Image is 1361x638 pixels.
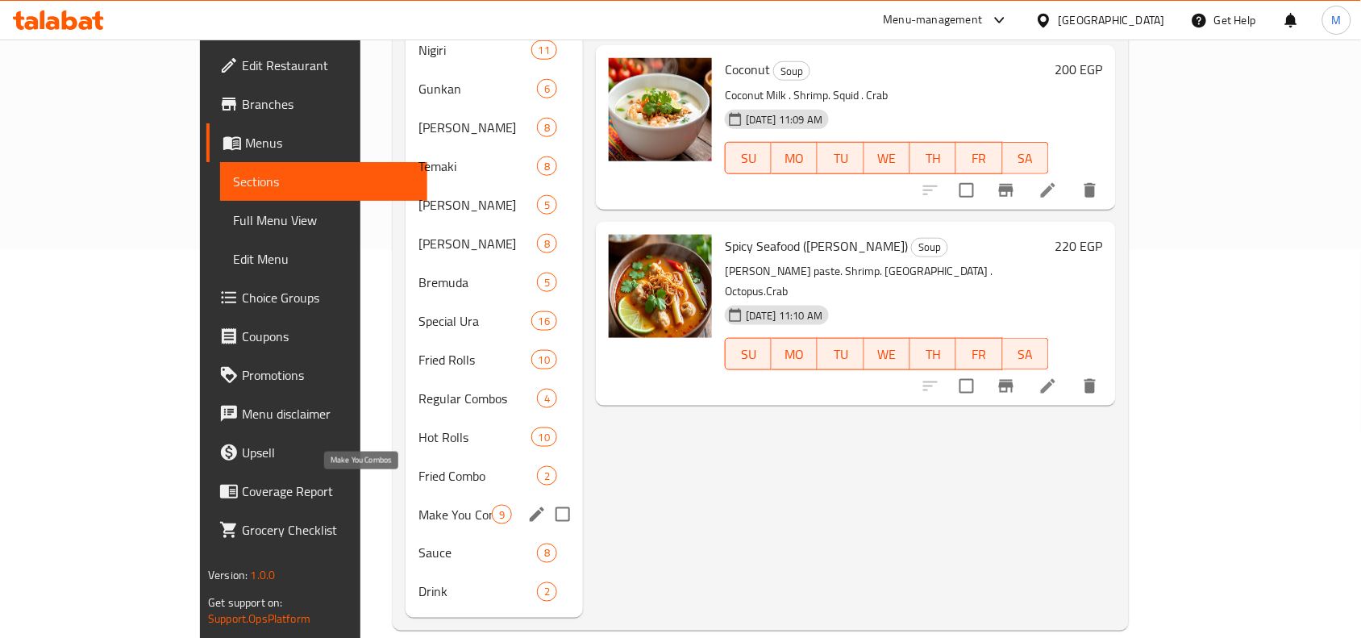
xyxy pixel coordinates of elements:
[1003,142,1049,174] button: SA
[406,534,583,573] div: Sauce8
[917,343,950,366] span: TH
[406,224,583,263] div: [PERSON_NAME]8
[406,340,583,379] div: Fried Rolls10
[531,40,557,60] div: items
[531,350,557,369] div: items
[418,427,531,447] div: Hot Rolls
[233,249,414,269] span: Edit Menu
[406,302,583,340] div: Special Ura16
[963,343,996,366] span: FR
[609,58,712,161] img: Coconut
[206,511,427,549] a: Grocery Checklist
[418,466,537,486] span: Fried Combo
[406,457,583,495] div: Fried Combo2
[418,311,531,331] span: Special Ura
[418,273,537,292] div: Bremuda
[538,159,556,174] span: 8
[538,585,556,600] span: 2
[739,308,829,323] span: [DATE] 11:10 AM
[1038,377,1058,396] a: Edit menu item
[406,263,583,302] div: Bremuda5
[418,79,537,98] span: Gunkan
[538,469,556,484] span: 2
[492,505,512,524] div: items
[538,120,556,136] span: 8
[418,195,537,215] span: [PERSON_NAME]
[778,343,811,366] span: MO
[1009,147,1043,170] span: SA
[537,582,557,602] div: items
[871,343,904,366] span: WE
[208,608,310,629] a: Support.OpsPlatform
[778,147,811,170] span: MO
[818,338,864,370] button: TU
[251,565,276,586] span: 1.0.0
[208,565,248,586] span: Version:
[406,186,583,224] div: [PERSON_NAME]5
[206,394,427,433] a: Menu disclaimer
[824,147,857,170] span: TU
[208,592,282,613] span: Get support on:
[406,379,583,418] div: Regular Combos4
[773,61,810,81] div: Soup
[537,118,557,137] div: items
[220,240,427,278] a: Edit Menu
[418,505,492,524] span: Make You Combos
[418,234,537,253] span: [PERSON_NAME]
[732,147,765,170] span: SU
[206,278,427,317] a: Choice Groups
[963,147,996,170] span: FR
[233,172,414,191] span: Sections
[220,201,427,240] a: Full Menu View
[233,211,414,230] span: Full Menu View
[220,162,427,201] a: Sections
[1059,11,1165,29] div: [GEOGRAPHIC_DATA]
[537,195,557,215] div: items
[418,544,537,563] span: Sauce
[418,40,531,60] span: Nigiri
[493,507,511,523] span: 9
[206,356,427,394] a: Promotions
[609,235,712,338] img: Spicy Seafood (Tom Yum)
[1055,235,1103,257] h6: 220 EGP
[242,443,414,462] span: Upsell
[418,118,537,137] span: [PERSON_NAME]
[206,317,427,356] a: Coupons
[418,118,537,137] div: Hoso Maki
[910,142,956,174] button: TH
[1071,367,1109,406] button: delete
[725,338,772,370] button: SU
[818,142,864,174] button: TU
[956,338,1002,370] button: FR
[242,404,414,423] span: Menu disclaimer
[824,343,857,366] span: TU
[418,350,531,369] span: Fried Rolls
[532,430,556,445] span: 10
[418,389,537,408] span: Regular Combos
[406,147,583,186] div: Temaki8
[538,198,556,213] span: 5
[910,338,956,370] button: TH
[950,369,984,403] span: Select to update
[406,108,583,147] div: [PERSON_NAME]8
[206,85,427,123] a: Branches
[772,338,818,370] button: MO
[242,56,414,75] span: Edit Restaurant
[418,195,537,215] div: Ura Maki
[1055,58,1103,81] h6: 200 EGP
[532,314,556,329] span: 16
[242,288,414,307] span: Choice Groups
[418,156,537,176] div: Temaki
[725,142,772,174] button: SU
[532,43,556,58] span: 11
[406,69,583,108] div: Gunkan6
[206,46,427,85] a: Edit Restaurant
[1003,338,1049,370] button: SA
[406,418,583,457] div: Hot Rolls10
[406,495,583,534] div: Make You Combos9edit
[206,472,427,511] a: Coverage Report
